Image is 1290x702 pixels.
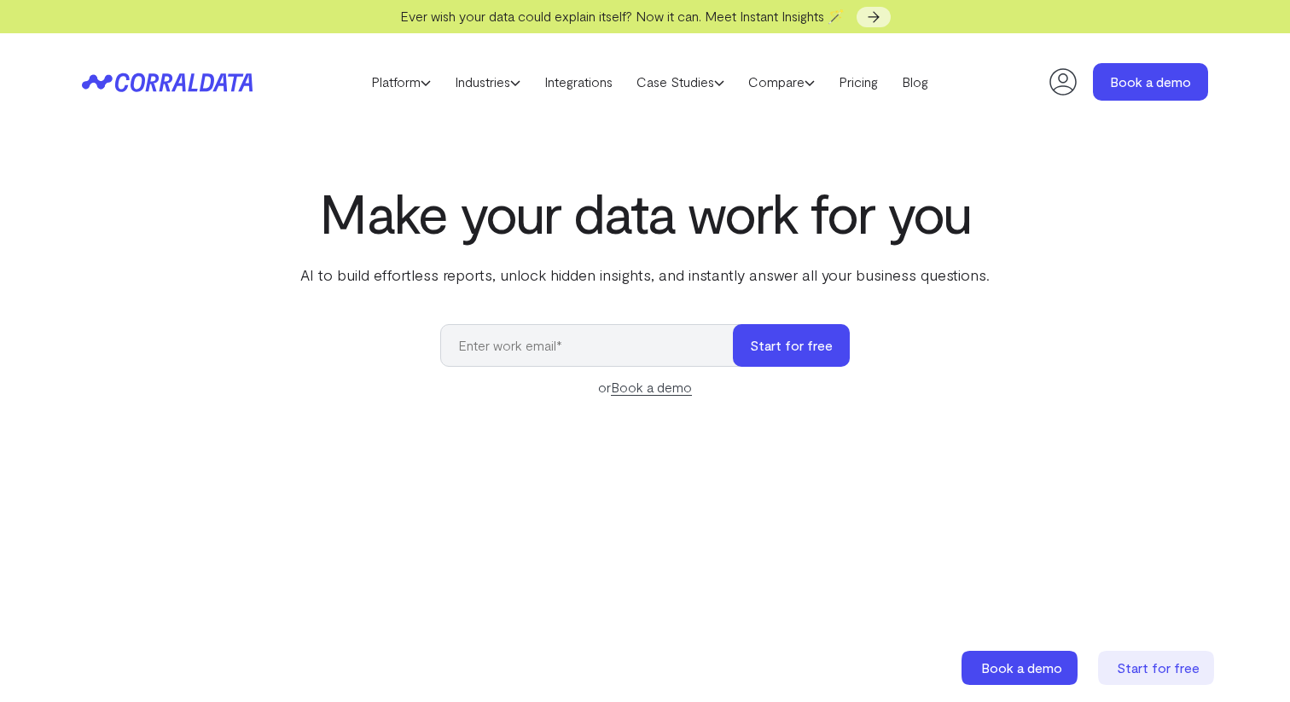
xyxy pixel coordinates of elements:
button: Start for free [733,324,850,367]
a: Pricing [827,69,890,95]
a: Start for free [1098,651,1217,685]
p: AI to build effortless reports, unlock hidden insights, and instantly answer all your business qu... [297,264,993,286]
a: Case Studies [625,69,736,95]
a: Book a demo [611,379,692,396]
span: Book a demo [981,659,1062,676]
a: Compare [736,69,827,95]
a: Book a demo [1093,63,1208,101]
h1: Make your data work for you [297,182,993,243]
a: Book a demo [962,651,1081,685]
a: Blog [890,69,940,95]
a: Integrations [532,69,625,95]
div: or [440,377,850,397]
input: Enter work email* [440,324,750,367]
span: Start for free [1117,659,1200,676]
a: Platform [359,69,443,95]
span: Ever wish your data could explain itself? Now it can. Meet Instant Insights 🪄 [400,8,845,24]
a: Industries [443,69,532,95]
